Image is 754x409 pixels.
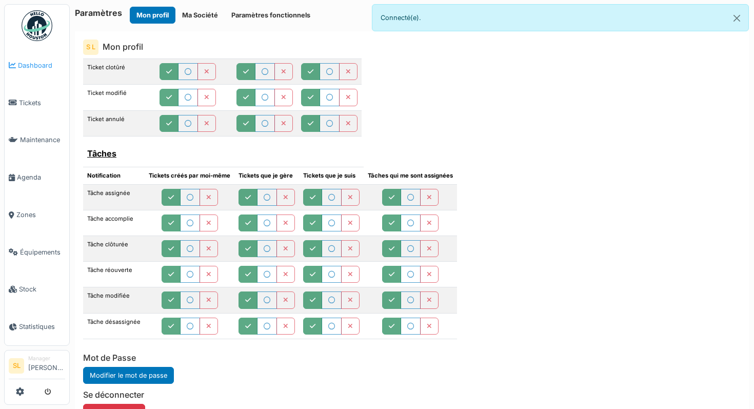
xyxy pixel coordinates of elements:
a: Maintenance [5,122,69,159]
th: Tickets créés par moi-même [145,167,234,184]
a: Tickets [5,84,69,122]
a: Zones [5,196,69,233]
th: Tâches qui me sont assignées [364,167,457,184]
td: Ticket annulé [83,110,143,136]
h6: Mon profil [103,42,143,52]
a: Statistiques [5,308,69,345]
td: Tâche réouverte [83,262,145,287]
a: Modifier le mot de passe [83,367,174,384]
button: Ma Société [175,7,225,24]
td: Tâche désassignée [83,313,145,339]
a: Stock [5,271,69,308]
td: Tâche modifiée [83,287,145,313]
div: S L [83,40,98,55]
a: Agenda [5,159,69,196]
td: Ticket clotûré [83,59,143,85]
span: Équipements [20,247,65,257]
span: Agenda [17,172,65,182]
th: Tickets que je gère [234,167,299,184]
td: Ticket modifié [83,85,143,110]
h6: Mot de Passe [83,353,255,363]
a: SL Manager[PERSON_NAME] [9,355,65,379]
span: Stock [19,284,65,294]
img: Badge_color-CXgf-gQk.svg [22,10,52,41]
div: Manager [28,355,65,362]
a: Équipements [5,233,69,271]
h6: Tâches [87,149,360,159]
li: SL [9,358,24,374]
button: Close [725,5,748,32]
div: Connecté(e). [372,4,749,31]
h6: Se déconnecter [83,390,255,400]
td: Tâche clôturée [83,236,145,262]
h6: Paramètres [75,8,122,18]
li: [PERSON_NAME] [28,355,65,377]
th: Tickets que je suis [299,167,364,184]
span: Dashboard [18,61,65,70]
td: Tâche assignée [83,184,145,210]
button: Mon profil [130,7,175,24]
a: Dashboard [5,47,69,84]
span: Statistiques [19,322,65,332]
th: Notification [83,167,145,184]
button: Paramètres fonctionnels [225,7,317,24]
span: Tickets [19,98,65,108]
span: Maintenance [20,135,65,145]
span: Zones [16,210,65,220]
td: Tâche accomplie [83,210,145,236]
